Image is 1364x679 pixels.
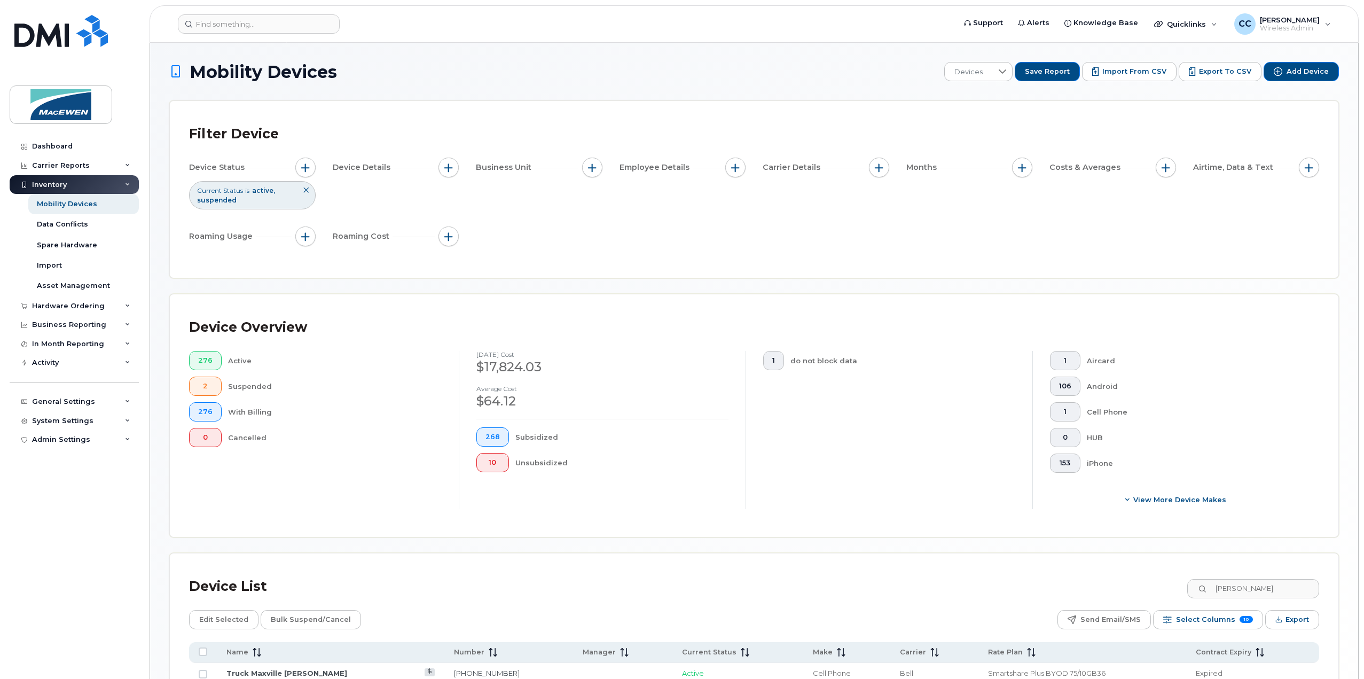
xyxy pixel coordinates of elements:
span: suspended [197,196,237,204]
div: Cell Phone [1087,402,1303,422]
span: Device Details [333,162,394,173]
span: 106 [1059,382,1071,391]
span: Roaming Cost [333,231,393,242]
div: Active [228,351,442,370]
div: Suspended [228,377,442,396]
span: Rate Plan [988,647,1023,657]
div: Subsidized [515,427,729,447]
button: Bulk Suspend/Cancel [261,610,361,629]
span: Business Unit [476,162,535,173]
button: 276 [189,402,222,422]
div: With Billing [228,402,442,422]
span: Smartshare Plus BYOD 75/10GB36 [988,669,1106,677]
div: Cancelled [228,428,442,447]
span: Carrier Details [763,162,824,173]
button: 268 [476,427,509,447]
span: is [245,186,249,195]
span: Send Email/SMS [1080,612,1141,628]
span: 1 [772,356,775,365]
button: Export to CSV [1179,62,1261,81]
div: $17,824.03 [476,358,728,376]
span: Carrier [900,647,926,657]
span: Export to CSV [1199,67,1251,76]
div: Aircard [1087,351,1303,370]
span: View More Device Makes [1133,495,1226,505]
span: 276 [198,408,213,416]
button: Add Device [1264,62,1339,81]
button: Export [1265,610,1319,629]
span: Current Status [682,647,736,657]
button: 10 [476,453,509,472]
span: Bulk Suspend/Cancel [271,612,351,628]
span: Save Report [1025,67,1070,76]
span: Export [1285,612,1309,628]
span: Number [454,647,484,657]
button: Send Email/SMS [1057,610,1151,629]
span: Employee Details [620,162,693,173]
input: Search Device List ... [1187,579,1319,598]
button: 1 [763,351,784,370]
a: View Last Bill [425,668,435,676]
span: 153 [1059,459,1071,467]
span: Current Status [197,186,243,195]
span: 2 [198,382,213,391]
button: 276 [189,351,222,370]
span: 0 [198,433,213,442]
button: View More Device Makes [1050,490,1302,509]
span: Costs & Averages [1049,162,1124,173]
button: 0 [189,428,222,447]
div: HUB [1087,428,1303,447]
span: Add Device [1287,67,1329,76]
span: Select Columns [1176,612,1235,628]
span: Expired [1196,669,1222,677]
span: 276 [198,356,213,365]
button: 0 [1050,428,1080,447]
span: Active [682,669,704,677]
div: Unsubsidized [515,453,729,472]
span: 10 [485,458,500,467]
div: $64.12 [476,392,728,410]
a: [PHONE_NUMBER] [454,669,520,677]
button: 106 [1050,377,1080,396]
span: Make [813,647,833,657]
div: iPhone [1087,454,1303,473]
button: Save Report [1015,62,1080,81]
span: Airtime, Data & Text [1193,162,1276,173]
span: Mobility Devices [190,63,337,81]
span: 10 [1240,616,1253,623]
span: Device Status [189,162,248,173]
button: 2 [189,377,222,396]
span: 0 [1059,433,1071,442]
span: 268 [485,433,500,441]
div: Filter Device [189,120,279,148]
button: Import from CSV [1082,62,1177,81]
span: Roaming Usage [189,231,256,242]
button: 1 [1050,351,1080,370]
div: do not block data [790,351,1016,370]
span: 1 [1059,356,1071,365]
span: Cell Phone [813,669,851,677]
button: 1 [1050,402,1080,422]
button: 153 [1050,454,1080,473]
span: 1 [1059,408,1071,416]
button: Select Columns 10 [1153,610,1263,629]
span: Contract Expiry [1196,647,1251,657]
span: Import from CSV [1102,67,1166,76]
h4: Average cost [476,385,728,392]
a: Truck Maxville [PERSON_NAME] [226,669,347,677]
span: Name [226,647,248,657]
span: active [252,186,275,194]
div: Device List [189,573,267,600]
span: Months [906,162,940,173]
div: Device Overview [189,314,307,341]
span: Manager [583,647,616,657]
span: Devices [945,63,992,82]
h4: [DATE] cost [476,351,728,358]
button: Edit Selected [189,610,258,629]
div: Android [1087,377,1303,396]
span: Edit Selected [199,612,248,628]
span: Bell [900,669,913,677]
